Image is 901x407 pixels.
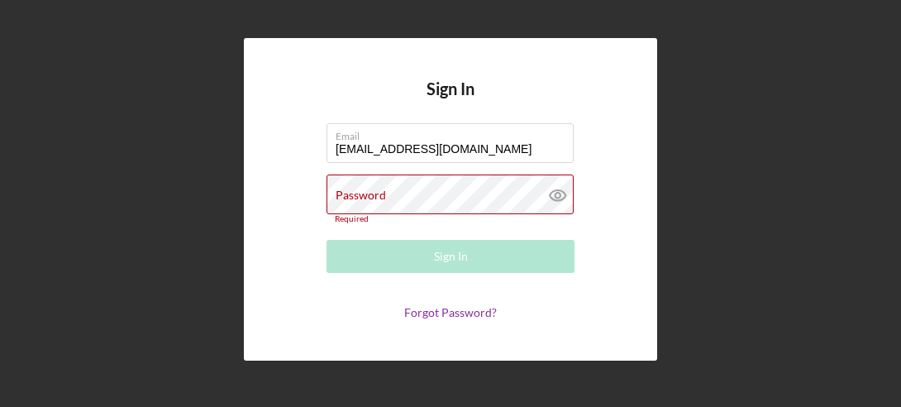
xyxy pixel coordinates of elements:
[427,79,474,123] h4: Sign In
[327,240,574,273] button: Sign In
[327,214,574,224] div: Required
[336,189,386,202] label: Password
[336,124,574,142] label: Email
[434,240,468,273] div: Sign In
[404,305,497,319] a: Forgot Password?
